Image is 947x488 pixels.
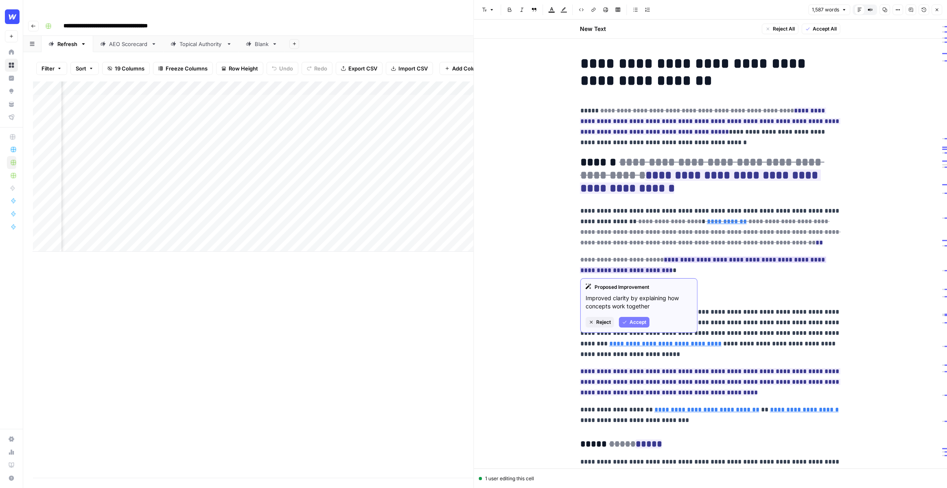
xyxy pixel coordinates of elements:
span: Export CSV [348,64,377,73]
span: 19 Columns [115,64,144,73]
span: Undo [279,64,293,73]
img: Webflow Logo [5,9,20,24]
button: Add Column [440,62,489,75]
a: Opportunities [5,85,18,98]
button: Export CSV [336,62,383,75]
button: Sort [70,62,99,75]
span: Row Height [229,64,258,73]
p: Improved clarity by explaining how concepts work together [586,294,692,310]
div: Proposed Improvement [586,284,692,291]
span: Import CSV [398,64,428,73]
a: AEO Scorecard [93,36,164,52]
a: Flightpath [5,111,18,124]
a: Home [5,46,18,59]
button: Undo [267,62,298,75]
a: Usage [5,446,18,459]
span: Accept All [813,25,837,33]
div: Topical Authority [179,40,223,48]
button: Reject [586,317,614,328]
a: Browse [5,59,18,72]
a: Refresh [42,36,93,52]
button: Filter [36,62,67,75]
button: Workspace: Webflow [5,7,18,27]
button: Freeze Columns [153,62,213,75]
button: 1,587 words [808,4,850,15]
button: Help + Support [5,472,18,485]
span: Add Column [452,64,483,73]
a: Your Data [5,98,18,111]
a: Learning Hub [5,459,18,472]
div: Refresh [57,40,77,48]
button: Accept [619,317,650,328]
button: Row Height [216,62,263,75]
a: Blank [239,36,284,52]
span: Reject [596,319,611,326]
span: Freeze Columns [166,64,208,73]
span: Sort [76,64,86,73]
span: Filter [42,64,55,73]
button: Redo [302,62,332,75]
a: Settings [5,433,18,446]
div: AEO Scorecard [109,40,148,48]
div: 1 user editing this cell [479,475,943,482]
a: Insights [5,72,18,85]
span: Redo [314,64,327,73]
span: Reject All [773,25,795,33]
button: Accept All [802,24,841,34]
button: Import CSV [386,62,433,75]
a: Topical Authority [164,36,239,52]
span: 1,587 words [812,6,839,13]
button: Reject All [762,24,799,34]
h2: New Text [580,25,606,33]
button: 19 Columns [102,62,150,75]
div: Blank [255,40,269,48]
span: Accept [630,319,646,326]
